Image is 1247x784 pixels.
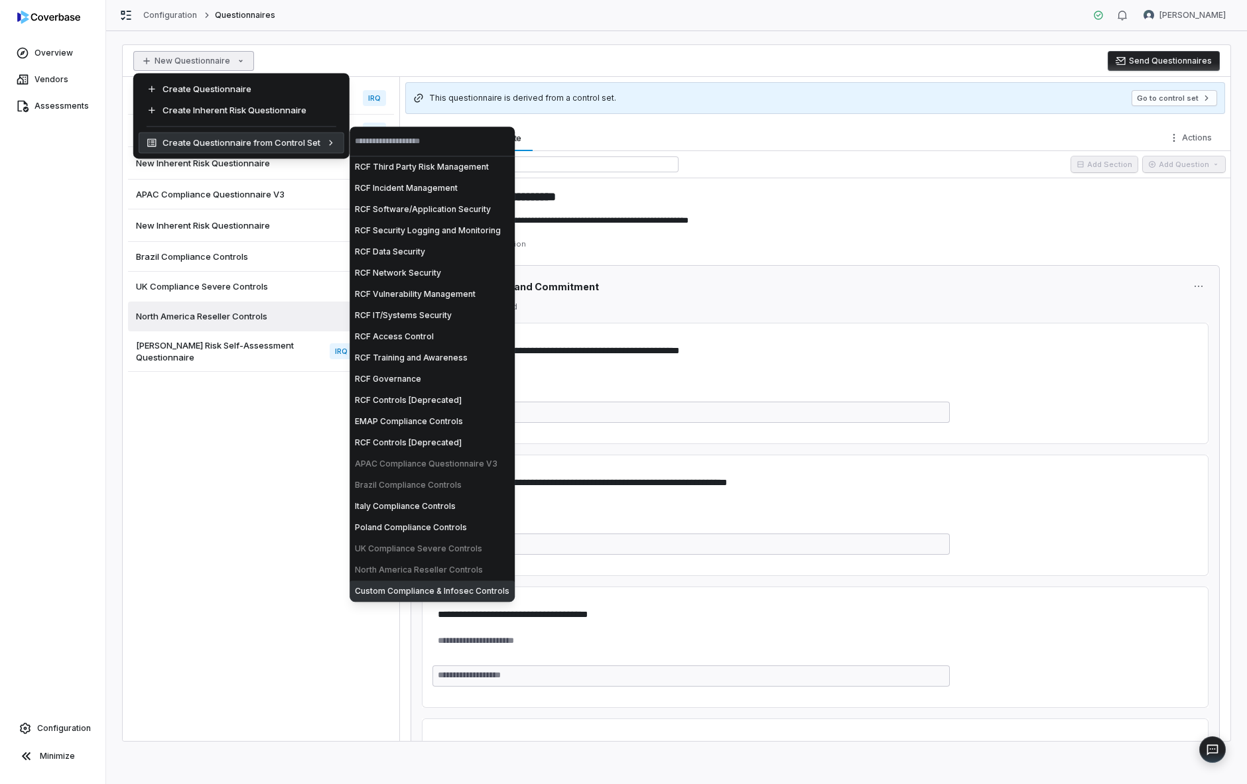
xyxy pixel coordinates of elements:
[355,289,476,300] span: RCF Vulnerability Management
[355,268,441,278] span: RCF Network Security
[355,183,458,194] span: RCF Incident Management
[355,353,468,363] span: RCF Training and Awareness
[139,78,344,99] div: Create Questionnaire
[355,586,509,596] span: Custom Compliance & Infosec Controls
[355,225,501,236] span: RCF Security Logging and Monitoring
[133,73,350,158] div: New Questionnaire
[355,162,489,172] span: RCF Third Party Risk Management
[355,374,421,384] span: RCF Governance
[355,437,462,448] span: RCF Controls [Deprecated]
[355,522,467,533] span: Poland Compliance Controls
[355,247,425,257] span: RCF Data Security
[355,501,456,512] span: Italy Compliance Controls
[1108,51,1220,71] button: Send Questionnaires
[139,99,344,121] div: Create Inherent Risk Questionnaire
[355,331,434,342] span: RCF Access Control
[355,395,462,406] span: RCF Controls [Deprecated]
[355,204,491,215] span: RCF Software/Application Security
[355,310,452,321] span: RCF IT/Systems Security
[355,416,463,427] span: EMAP Compliance Controls
[350,156,515,602] div: Suggestions
[139,132,344,153] div: Create Questionnaire from Control Set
